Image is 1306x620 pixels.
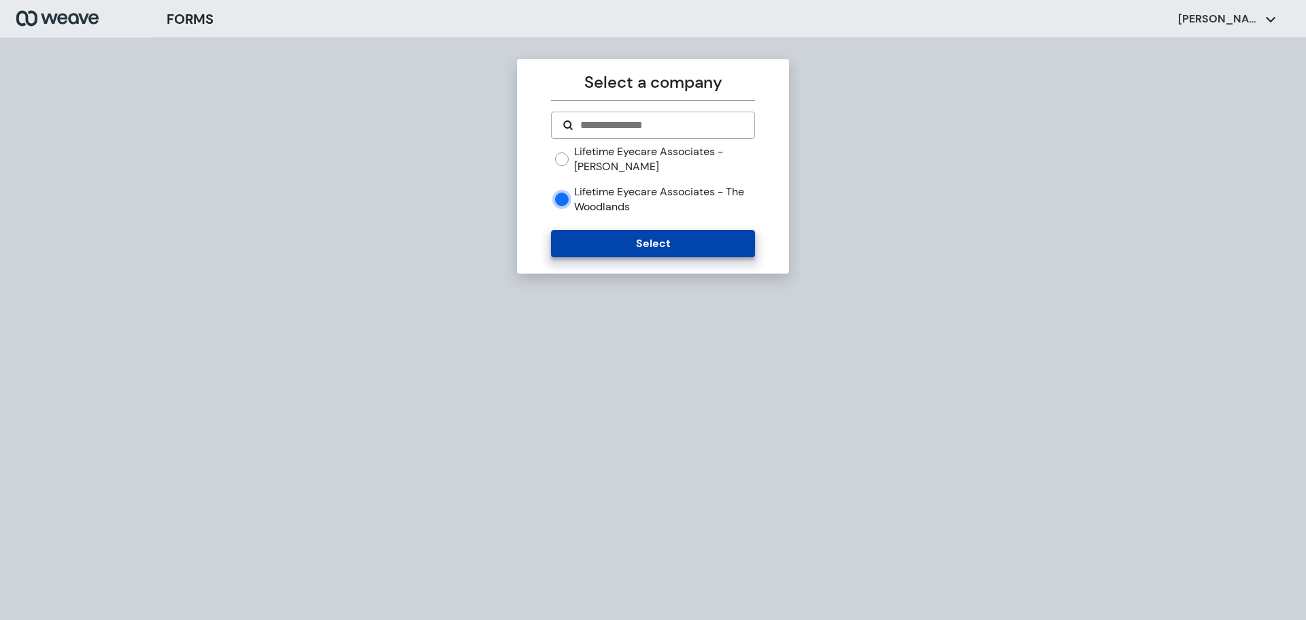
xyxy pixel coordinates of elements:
[167,9,214,29] h3: FORMS
[551,70,754,95] p: Select a company
[574,184,754,214] label: Lifetime Eyecare Associates - The Woodlands
[574,144,754,174] label: Lifetime Eyecare Associates - [PERSON_NAME]
[579,117,743,133] input: Search
[1178,12,1260,27] p: [PERSON_NAME]
[551,230,754,257] button: Select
